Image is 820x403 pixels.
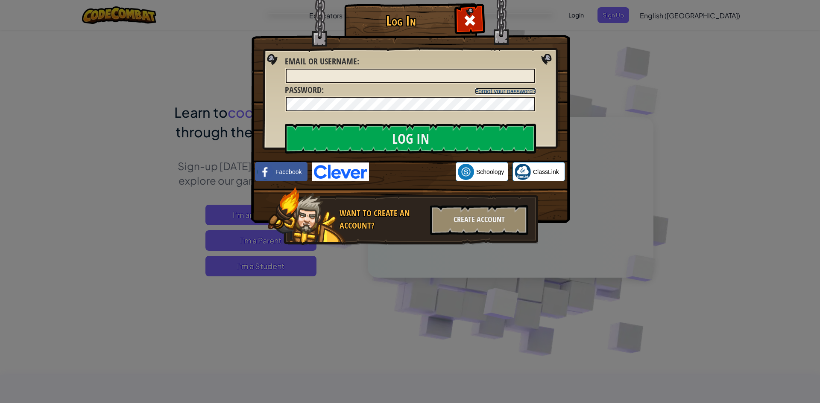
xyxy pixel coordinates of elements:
[340,207,425,232] div: Want to create an account?
[257,164,273,180] img: facebook_small.png
[285,84,324,96] label: :
[346,13,455,28] h1: Log In
[430,205,528,235] div: Create Account
[458,164,474,180] img: schoology.png
[285,84,322,96] span: Password
[285,55,357,67] span: Email or Username
[285,124,536,154] input: Log In
[369,162,456,181] iframe: Sign in with Google Button
[515,164,531,180] img: classlink-logo-small.png
[533,168,559,176] span: ClassLink
[285,55,359,68] label: :
[312,162,369,181] img: clever-logo-blue.png
[275,168,302,176] span: Facebook
[475,88,536,95] a: Forgot your password?
[476,168,504,176] span: Schoology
